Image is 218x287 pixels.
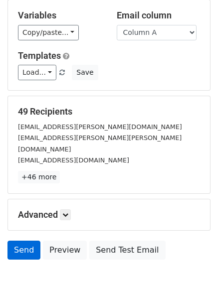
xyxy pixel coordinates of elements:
[89,241,165,260] a: Send Test Email
[18,123,182,131] small: [EMAIL_ADDRESS][PERSON_NAME][DOMAIN_NAME]
[18,50,61,61] a: Templates
[168,239,218,287] iframe: Chat Widget
[7,241,40,260] a: Send
[18,156,129,164] small: [EMAIL_ADDRESS][DOMAIN_NAME]
[18,134,182,153] small: [EMAIL_ADDRESS][PERSON_NAME][PERSON_NAME][DOMAIN_NAME]
[18,209,200,220] h5: Advanced
[18,10,102,21] h5: Variables
[117,10,201,21] h5: Email column
[18,25,79,40] a: Copy/paste...
[18,106,200,117] h5: 49 Recipients
[18,65,56,80] a: Load...
[43,241,87,260] a: Preview
[72,65,98,80] button: Save
[18,171,60,183] a: +46 more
